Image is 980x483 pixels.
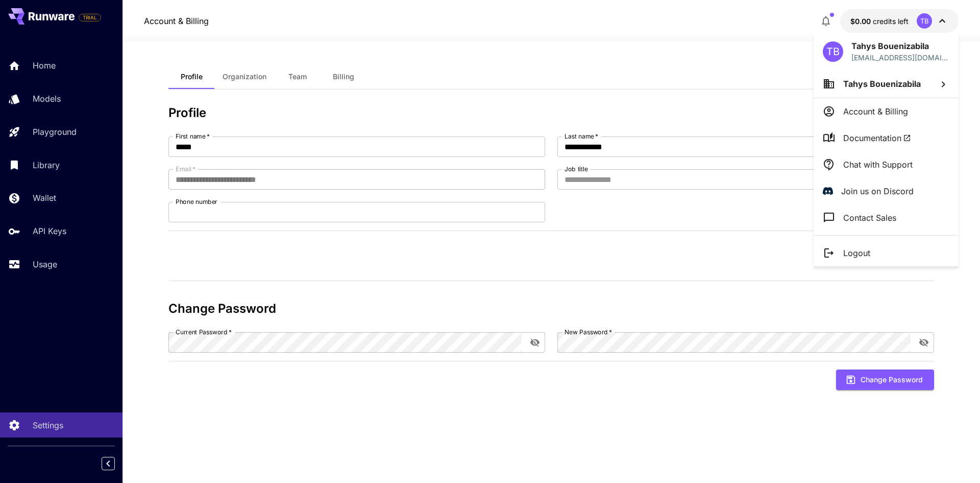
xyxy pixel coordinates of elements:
p: [EMAIL_ADDRESS][DOMAIN_NAME] [851,52,949,63]
p: Chat with Support [843,158,913,171]
p: Tahys Bouenizabila [851,40,949,52]
p: Logout [843,247,870,259]
span: Documentation [843,132,911,144]
div: TB [823,41,843,62]
div: lejoueurdu07tais@gmail.com [851,52,949,63]
p: Account & Billing [843,105,908,118]
span: Tahys Bouenizabila [843,79,921,89]
p: Contact Sales [843,212,896,224]
p: Join us on Discord [841,185,914,197]
button: Tahys Bouenizabila [814,70,959,98]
